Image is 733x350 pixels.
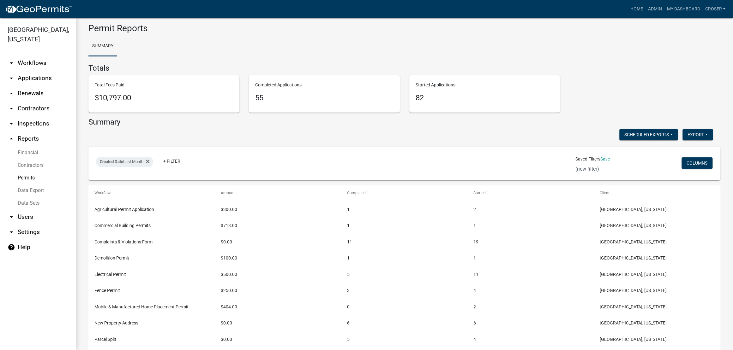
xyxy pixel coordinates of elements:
i: arrow_drop_down [8,105,15,112]
span: 1 [347,207,350,212]
datatable-header-cell: Completed [341,185,467,201]
span: 11 [347,239,352,244]
a: Save [600,156,610,161]
span: 6 [347,320,350,325]
span: Miami County, Indiana [600,337,666,342]
span: $250.00 [221,288,237,293]
span: New Property Address [94,320,138,325]
button: Columns [682,157,712,169]
span: Created Date [100,159,123,164]
a: croser [702,3,728,15]
span: Saved Filters [575,156,600,162]
span: 1 [347,223,350,228]
span: Commercial Building Permits [94,223,151,228]
span: 2 [473,207,476,212]
span: Miami County, Indiana [600,304,666,309]
span: $100.00 [221,255,237,260]
span: Miami County, Indiana [600,239,666,244]
span: Miami County, Indiana [600,207,666,212]
span: 6 [473,320,476,325]
h5: 55 [255,93,394,102]
i: arrow_drop_down [8,120,15,127]
button: Scheduled Exports [619,129,678,140]
span: 1 [347,255,350,260]
datatable-header-cell: Client [594,185,720,201]
span: Miami County, Indiana [600,288,666,293]
span: Miami County, Indiana [600,223,666,228]
span: $713.00 [221,223,237,228]
span: $0.00 [221,320,232,325]
i: arrow_drop_up [8,135,15,143]
p: Started Applications [416,82,554,88]
span: 5 [347,337,350,342]
span: Amount [221,191,235,195]
span: 5 [347,272,350,277]
a: + Filter [158,155,185,167]
h3: Permit Reports [88,23,720,34]
span: Parcel Split [94,337,116,342]
h4: Totals [88,64,720,73]
span: $404.00 [221,304,237,309]
h4: Summary [88,118,120,127]
p: Total Fees Paid [95,82,233,88]
i: arrow_drop_down [8,59,15,67]
span: $300.00 [221,207,237,212]
p: Completed Applications [255,82,394,88]
span: 3 [347,288,350,293]
span: $500.00 [221,272,237,277]
a: Admin [645,3,664,15]
span: Miami County, Indiana [600,255,666,260]
a: Summary [88,36,117,56]
span: 0 [347,304,350,309]
span: Started [473,191,486,195]
span: Client [600,191,610,195]
span: Complaints & Violations Form [94,239,153,244]
i: arrow_drop_down [8,228,15,236]
button: Export [682,129,713,140]
span: 11 [473,272,478,277]
span: 2 [473,304,476,309]
span: 4 [473,337,476,342]
span: Agricultural Permit Application [94,207,154,212]
span: Miami County, Indiana [600,272,666,277]
h5: 82 [416,93,554,102]
span: $0.00 [221,239,232,244]
span: Completed [347,191,366,195]
span: 19 [473,239,478,244]
span: 4 [473,288,476,293]
span: Miami County, Indiana [600,320,666,325]
a: My Dashboard [664,3,702,15]
datatable-header-cell: Started [467,185,594,201]
span: 1 [473,255,476,260]
span: Fence Permit [94,288,120,293]
i: arrow_drop_down [8,213,15,221]
a: Home [628,3,645,15]
span: 1 [473,223,476,228]
span: Demolition Permit [94,255,129,260]
span: Workflow [94,191,111,195]
div: Last Month [96,157,153,167]
span: $0.00 [221,337,232,342]
h5: $10,797.00 [95,93,233,102]
span: Mobile & Manufactured Home Placement Permit [94,304,189,309]
i: arrow_drop_down [8,74,15,82]
i: arrow_drop_down [8,90,15,97]
datatable-header-cell: Workflow [88,185,215,201]
i: help [8,243,15,251]
span: Electrical Permit [94,272,126,277]
datatable-header-cell: Amount [215,185,341,201]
